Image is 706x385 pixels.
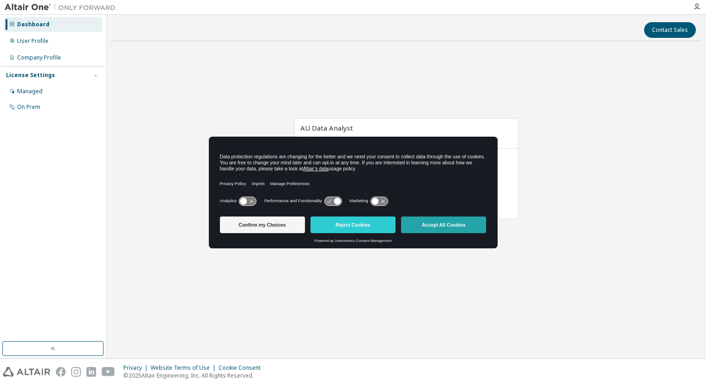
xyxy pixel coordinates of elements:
[17,54,61,61] div: Company Profile
[151,364,219,372] div: Website Terms of Use
[3,367,50,377] img: altair_logo.svg
[644,22,696,38] button: Contact Sales
[6,72,55,79] div: License Settings
[219,364,266,372] div: Cookie Consent
[300,123,353,132] span: AU Data Analyst
[123,364,151,372] div: Privacy
[56,367,66,377] img: facebook.svg
[17,37,49,45] div: User Profile
[71,367,81,377] img: instagram.svg
[86,367,96,377] img: linkedin.svg
[17,103,40,111] div: On Prem
[17,88,43,95] div: Managed
[102,367,115,377] img: youtube.svg
[5,3,120,12] img: Altair One
[17,21,49,28] div: Dashboard
[123,372,266,379] p: © 2025 Altair Engineering, Inc. All Rights Reserved.
[300,135,510,143] p: Expires on [DATE] UTC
